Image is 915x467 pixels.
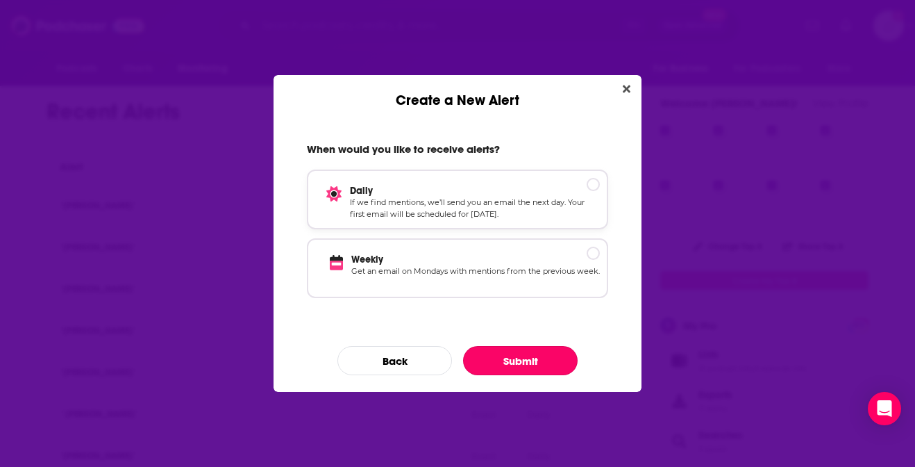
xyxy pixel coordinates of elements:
button: Close [617,81,636,98]
h2: When would you like to receive alerts? [307,142,608,162]
button: Back [337,346,452,375]
div: Create a New Alert [274,75,641,109]
p: Get an email on Mondays with mentions from the previous week. [351,265,600,290]
p: If we find mentions, we’ll send you an email the next day. Your first email will be scheduled for... [350,197,600,221]
button: Submit [463,346,578,375]
div: Open Intercom Messenger [868,392,901,425]
p: Daily [350,185,600,197]
p: Weekly [351,254,600,265]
